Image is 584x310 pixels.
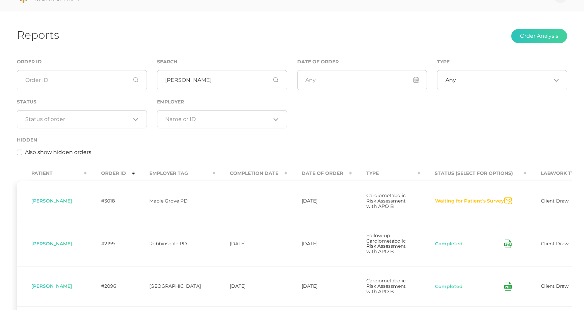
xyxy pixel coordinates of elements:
input: Any [297,70,427,90]
td: Maple Grove PD [135,181,215,221]
input: Search for option [25,116,131,123]
label: Type [437,59,450,65]
input: Search for option [456,77,551,84]
td: [DATE] [287,221,352,267]
button: Order Analysis [511,29,567,43]
label: Search [157,59,177,65]
th: Type : activate to sort column ascending [352,166,420,181]
span: Cardiometabolic Risk Assessment with APO B [366,278,406,294]
input: Search for option [165,116,271,123]
button: Waiting for Patient's Survey [435,198,504,205]
span: Follow-up Cardiometabolic Risk Assessment with APO B [366,232,406,255]
td: [DATE] [215,266,287,306]
td: #3018 [87,181,135,221]
div: Search for option [437,70,567,90]
span: Cardiometabolic Risk Assessment with APO B [366,192,406,209]
td: #2199 [87,221,135,267]
th: Completion Date : activate to sort column ascending [215,166,287,181]
th: Status (Select for Options) : activate to sort column ascending [420,166,526,181]
td: Robbinsdale PD [135,221,215,267]
td: [GEOGRAPHIC_DATA] [135,266,215,306]
input: First or Last Name [157,70,287,90]
div: Search for option [17,110,147,128]
th: Employer Tag : activate to sort column ascending [135,166,215,181]
h1: Reports [17,28,59,41]
label: Also show hidden orders [25,148,91,156]
td: [DATE] [287,266,352,306]
th: Patient : activate to sort column ascending [17,166,87,181]
label: Date of Order [297,59,339,65]
td: [DATE] [215,221,287,267]
span: [PERSON_NAME] [31,283,72,289]
span: [PERSON_NAME] [31,198,72,204]
span: Client Draw [541,283,568,289]
div: Search for option [157,110,287,128]
label: Status [17,99,36,105]
td: #2096 [87,266,135,306]
th: Order ID : activate to sort column ascending [87,166,135,181]
th: Date Of Order : activate to sort column ascending [287,166,352,181]
button: Completed [435,241,463,247]
button: Completed [435,283,463,290]
label: Hidden [17,137,37,143]
span: Any [445,77,456,84]
span: Client Draw [541,241,568,247]
label: Order ID [17,59,42,65]
span: [PERSON_NAME] [31,241,72,247]
td: [DATE] [287,181,352,221]
label: Employer [157,99,184,105]
span: Client Draw [541,198,568,204]
svg: Send Notification [504,197,512,205]
input: Order ID [17,70,147,90]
